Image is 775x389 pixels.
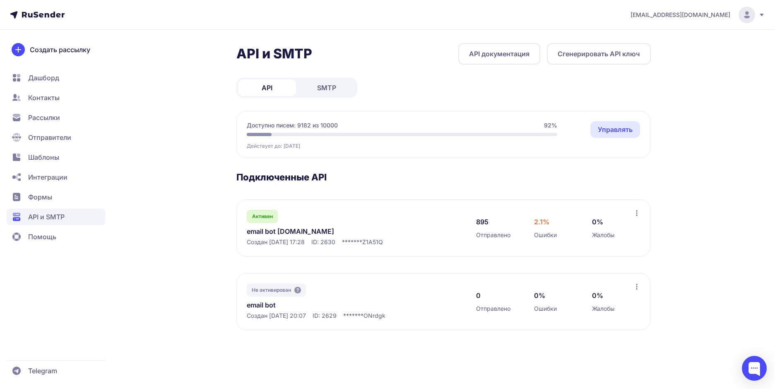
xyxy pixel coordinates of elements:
span: 0% [534,291,545,300]
a: email bot [DOMAIN_NAME] [247,226,416,236]
h2: API и SMTP [236,46,312,62]
a: Telegram [7,363,105,379]
span: Доступно писем: 9182 из 10000 [247,121,338,130]
span: Шаблоны [28,152,59,162]
span: [EMAIL_ADDRESS][DOMAIN_NAME] [631,11,730,19]
span: Активен [252,213,273,220]
a: email bot [247,300,416,310]
span: Ошибки [534,305,557,313]
span: SMTP [317,83,336,93]
span: 0% [592,291,603,300]
span: 92% [544,121,557,130]
span: Создан [DATE] 20:07 [247,312,306,320]
span: Действует до: [DATE] [247,143,300,149]
span: 2.1% [534,217,549,227]
span: Контакты [28,93,60,103]
span: Формы [28,192,52,202]
span: Дашборд [28,73,59,83]
span: 895 [476,217,489,227]
a: API документация [458,43,540,65]
span: 0 [476,291,481,300]
span: ID: 2629 [313,312,337,320]
span: Интеграции [28,172,67,182]
span: Жалобы [592,231,614,239]
span: 0% [592,217,603,227]
span: ONrdgk [363,312,385,320]
a: API [238,79,296,96]
span: Отправлено [476,305,510,313]
span: Рассылки [28,113,60,122]
a: Управлять [590,121,640,138]
span: Жалобы [592,305,614,313]
span: Telegram [28,366,57,376]
span: Отправлено [476,231,510,239]
span: Помощь [28,232,56,242]
span: Z1A51Q [362,238,383,246]
a: SMTP [298,79,356,96]
span: Ошибки [534,231,557,239]
span: Создать рассылку [30,45,90,55]
span: API и SMTP [28,212,65,222]
span: Создан [DATE] 17:28 [247,238,305,246]
span: ID: 2630 [311,238,335,246]
span: API [262,83,272,93]
h3: Подключенные API [236,171,651,183]
span: Не активирован [252,287,291,293]
button: Сгенерировать API ключ [547,43,651,65]
span: Отправители [28,132,71,142]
